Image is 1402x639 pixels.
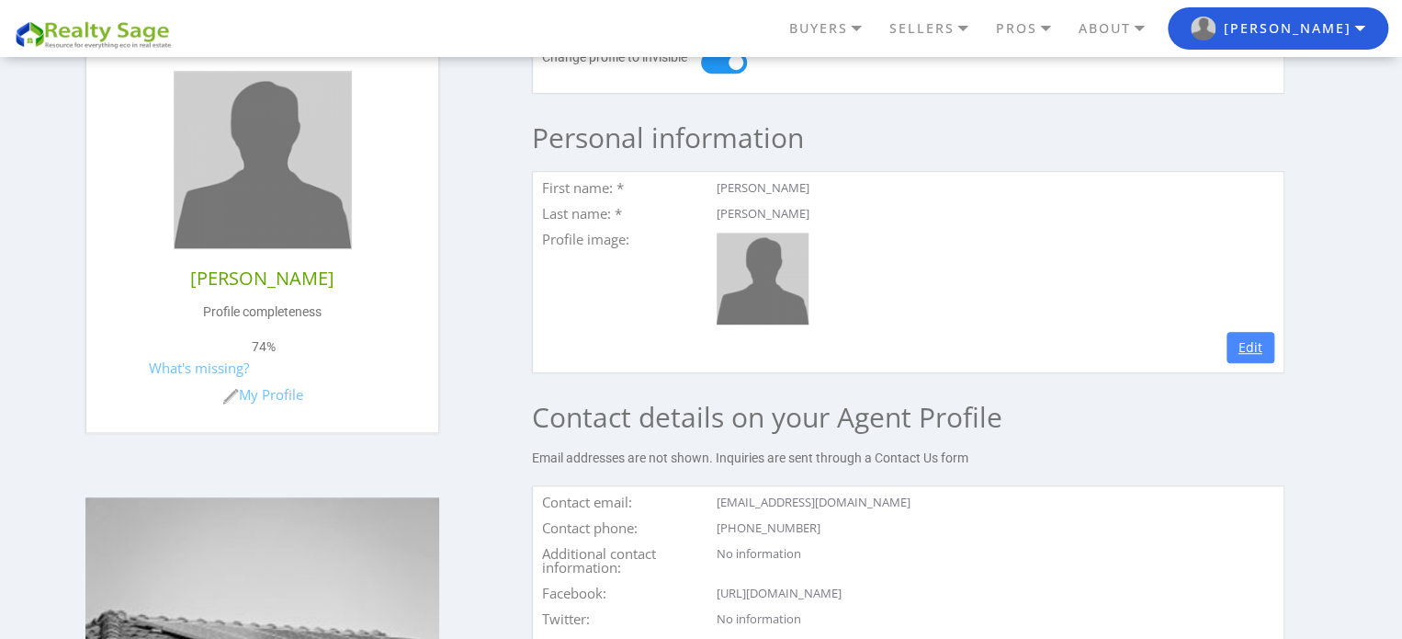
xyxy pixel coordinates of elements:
[222,385,303,404] a: My Profile
[1191,17,1215,41] img: RS user logo
[532,112,1284,164] h2: Personal information
[252,338,276,357] span: 74%
[542,521,707,540] div: Contact phone:
[1074,13,1168,44] a: ABOUT
[149,359,249,377] a: What's missing?
[542,207,707,225] div: Last name: *
[14,18,179,51] img: REALTY SAGE
[712,181,1274,196] div: [PERSON_NAME]
[785,13,885,44] a: BUYERS
[532,392,1284,443] h2: Contact details on your Agent Profile
[1168,7,1388,51] button: RS user logo [PERSON_NAME]
[542,49,701,67] p: Change profile to invisible
[712,496,1274,510] div: [EMAIL_ADDRESS][DOMAIN_NAME]
[712,612,1274,627] div: No information
[991,13,1074,44] a: PROS
[542,181,707,200] div: First name: *
[1227,332,1274,363] a: Edit
[542,587,707,605] div: Facebook:
[532,450,1284,468] p: Email addresses are not shown. Inquiries are sent through a Contact Us form
[712,521,1274,536] div: [PHONE_NUMBER]
[885,13,991,44] a: SELLERS
[542,233,707,251] div: Profile image:
[717,233,808,325] img: Greg Yuter
[712,547,1274,562] div: No information
[114,303,411,322] p: Profile completeness
[712,587,1274,601] div: [URL][DOMAIN_NAME]
[712,207,1274,222] div: [PERSON_NAME]
[542,496,707,514] div: Contact email:
[114,268,411,290] h6: [PERSON_NAME]
[542,547,707,579] div: Additional contact information:
[542,612,707,631] div: Twitter:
